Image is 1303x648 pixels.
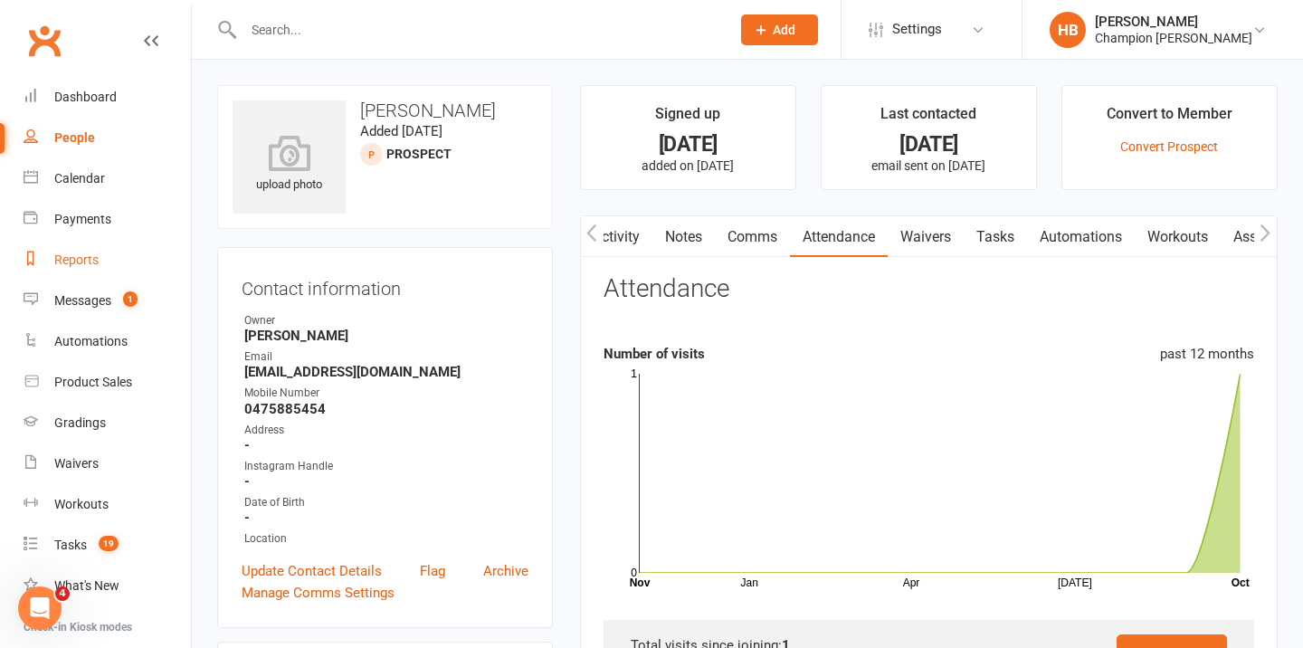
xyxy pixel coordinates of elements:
[242,560,382,582] a: Update Contact Details
[838,135,1020,154] div: [DATE]
[55,586,70,601] span: 4
[244,510,528,526] strong: -
[233,100,537,120] h3: [PERSON_NAME]
[24,321,191,362] a: Automations
[99,536,119,551] span: 19
[655,102,720,135] div: Signed up
[54,538,87,552] div: Tasks
[244,348,528,366] div: Email
[54,293,111,308] div: Messages
[741,14,818,45] button: Add
[244,437,528,453] strong: -
[24,566,191,606] a: What's New
[242,582,395,604] a: Manage Comms Settings
[420,560,445,582] a: Flag
[242,272,528,299] h3: Contact information
[123,291,138,307] span: 1
[24,281,191,321] a: Messages 1
[838,158,1020,173] p: email sent on [DATE]
[24,158,191,199] a: Calendar
[604,346,705,362] strong: Number of visits
[1095,30,1252,46] div: Champion [PERSON_NAME]
[483,560,528,582] a: Archive
[244,458,528,475] div: Instagram Handle
[597,135,779,154] div: [DATE]
[244,312,528,329] div: Owner
[54,578,119,593] div: What's New
[1107,102,1232,135] div: Convert to Member
[24,118,191,158] a: People
[244,328,528,344] strong: [PERSON_NAME]
[880,102,976,135] div: Last contacted
[54,334,128,348] div: Automations
[244,364,528,380] strong: [EMAIL_ADDRESS][DOMAIN_NAME]
[360,123,442,139] time: Added [DATE]
[54,212,111,226] div: Payments
[244,385,528,402] div: Mobile Number
[1120,139,1218,154] a: Convert Prospect
[790,216,888,258] a: Attendance
[24,77,191,118] a: Dashboard
[24,484,191,525] a: Workouts
[24,403,191,443] a: Gradings
[386,147,452,161] snap: prospect
[888,216,964,258] a: Waivers
[54,130,95,145] div: People
[244,401,528,417] strong: 0475885454
[54,415,106,430] div: Gradings
[54,171,105,186] div: Calendar
[1027,216,1135,258] a: Automations
[238,17,718,43] input: Search...
[24,443,191,484] a: Waivers
[54,253,99,267] div: Reports
[597,158,779,173] p: added on [DATE]
[652,216,715,258] a: Notes
[24,199,191,240] a: Payments
[244,473,528,490] strong: -
[24,240,191,281] a: Reports
[604,275,729,303] h3: Attendance
[580,216,652,258] a: Activity
[54,497,109,511] div: Workouts
[244,530,528,548] div: Location
[244,422,528,439] div: Address
[233,135,346,195] div: upload photo
[54,90,117,104] div: Dashboard
[1135,216,1221,258] a: Workouts
[22,18,67,63] a: Clubworx
[1160,343,1254,365] div: past 12 months
[18,586,62,630] iframe: Intercom live chat
[24,362,191,403] a: Product Sales
[892,9,942,50] span: Settings
[54,375,132,389] div: Product Sales
[244,494,528,511] div: Date of Birth
[773,23,795,37] span: Add
[24,525,191,566] a: Tasks 19
[964,216,1027,258] a: Tasks
[1050,12,1086,48] div: HB
[715,216,790,258] a: Comms
[54,456,99,471] div: Waivers
[1095,14,1252,30] div: [PERSON_NAME]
